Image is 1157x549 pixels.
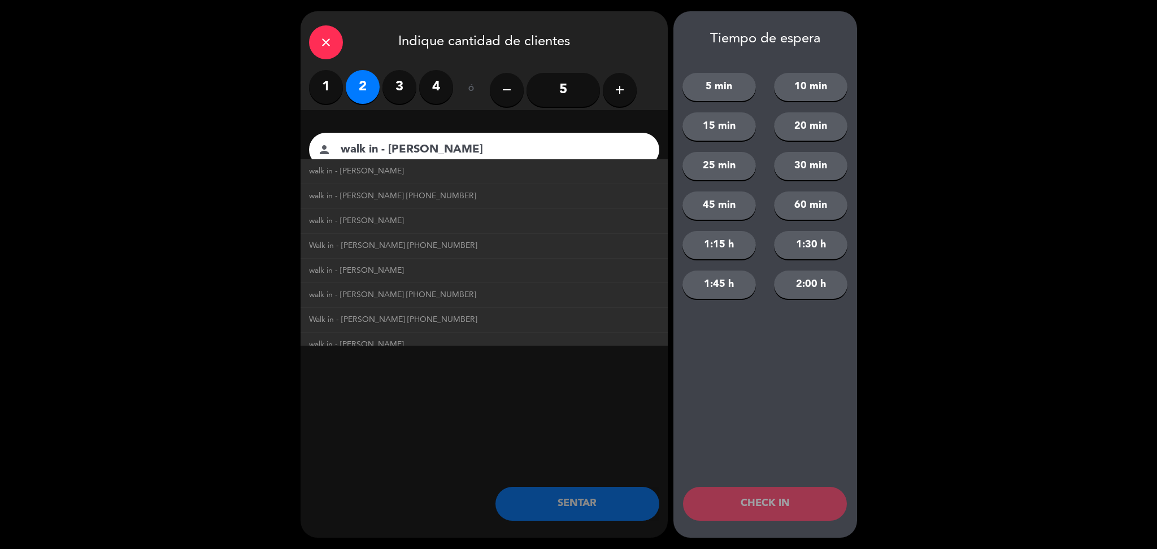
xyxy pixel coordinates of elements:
button: 1:30 h [774,231,847,259]
span: walk in - [PERSON_NAME] [PHONE_NUMBER] [309,289,476,302]
button: 5 min [682,73,756,101]
span: walk in - [PERSON_NAME] [309,215,404,228]
label: 1 [309,70,343,104]
span: walk in - [PERSON_NAME] [PHONE_NUMBER] [309,190,476,203]
button: add [603,73,637,107]
button: 25 min [682,152,756,180]
span: Walk in - [PERSON_NAME] [PHONE_NUMBER] [309,313,477,326]
button: remove [490,73,524,107]
i: add [613,83,627,97]
button: CHECK IN [683,487,847,521]
button: 15 min [682,112,756,141]
span: walk in - [PERSON_NAME] [309,165,404,178]
span: walk in - [PERSON_NAME] [309,338,404,351]
button: 2:00 h [774,271,847,299]
i: remove [500,83,514,97]
button: SENTAR [495,487,659,521]
div: ó [453,70,490,110]
i: person [317,143,331,156]
label: 4 [419,70,453,104]
button: 10 min [774,73,847,101]
label: 2 [346,70,380,104]
span: walk in - [PERSON_NAME] [309,264,404,277]
i: close [319,36,333,49]
button: 60 min [774,191,847,220]
button: 30 min [774,152,847,180]
label: 3 [382,70,416,104]
div: Indique cantidad de clientes [301,11,668,70]
div: Tiempo de espera [673,31,857,47]
button: 45 min [682,191,756,220]
input: Nombre del cliente [340,140,645,160]
span: Walk in - [PERSON_NAME] [PHONE_NUMBER] [309,239,477,252]
button: 1:45 h [682,271,756,299]
button: 1:15 h [682,231,756,259]
button: 20 min [774,112,847,141]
